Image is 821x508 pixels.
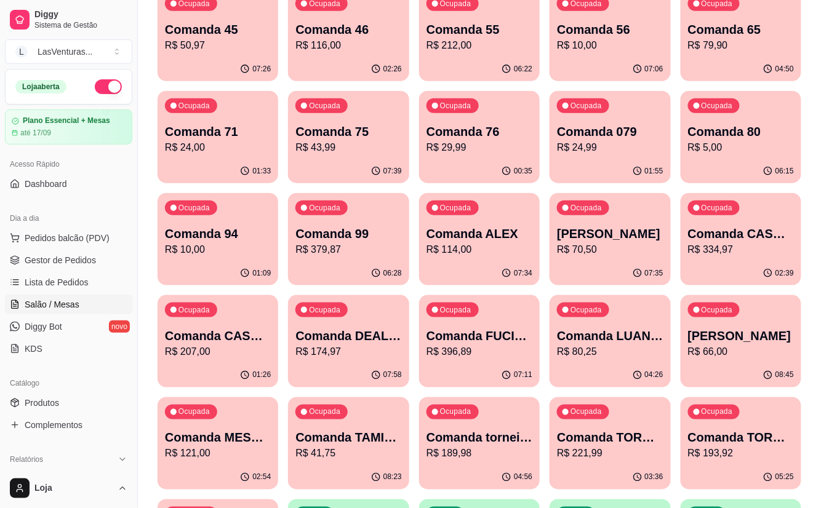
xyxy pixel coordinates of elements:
span: Complementos [25,419,82,431]
p: Ocupada [178,101,210,111]
p: R$ 221,99 [557,446,663,461]
a: Dashboard [5,174,132,194]
button: OcupadaComanda CASH 18/08R$ 207,0001:26 [158,295,278,387]
button: OcupadaComanda TORNEIO 18/08R$ 193,9205:25 [681,397,801,490]
p: R$ 207,00 [165,344,271,359]
p: R$ 193,92 [688,446,794,461]
p: 07:34 [514,268,532,278]
p: R$ 174,97 [295,344,401,359]
div: Acesso Rápido [5,154,132,174]
p: Comanda MESA CACH [165,429,271,446]
button: OcupadaComanda ALEXR$ 114,0007:34 [419,193,540,285]
p: R$ 379,87 [295,242,401,257]
p: R$ 29,99 [427,140,532,155]
p: [PERSON_NAME] [688,327,794,344]
p: 04:56 [514,472,532,482]
p: R$ 334,97 [688,242,794,257]
button: Pedidos balcão (PDV) [5,228,132,248]
p: 01:09 [252,268,271,278]
p: Comanda 75 [295,123,401,140]
p: Comanda FUCIONARIOS [427,327,532,344]
p: 07:39 [383,166,402,176]
p: R$ 10,00 [165,242,271,257]
span: L [15,46,28,58]
p: R$ 114,00 [427,242,532,257]
p: R$ 50,97 [165,38,271,53]
p: R$ 70,50 [557,242,663,257]
span: Salão / Mesas [25,298,79,311]
a: Gestor de Pedidos [5,250,132,270]
span: Produtos [25,397,59,409]
button: OcupadaComanda 76R$ 29,9900:35 [419,91,540,183]
p: Ocupada [702,407,733,417]
div: Catálogo [5,373,132,393]
p: R$ 212,00 [427,38,532,53]
p: Comanda ALEX [427,225,532,242]
button: Ocupada[PERSON_NAME]R$ 70,5007:35 [550,193,670,285]
span: Pedidos balcão (PDV) [25,232,110,244]
span: Diggy Bot [25,320,62,333]
button: OcupadaComanda 75R$ 43,9907:39 [288,91,409,183]
p: Comanda 46 [295,21,401,38]
div: Loja aberta [15,80,66,93]
span: Loja [34,483,113,494]
p: R$ 10,00 [557,38,663,53]
p: R$ 396,89 [427,344,532,359]
span: KDS [25,343,42,355]
p: 03:36 [645,472,663,482]
button: Loja [5,474,132,503]
p: Ocupada [309,203,340,213]
p: Comanda 55 [427,21,532,38]
p: 07:11 [514,370,532,380]
p: Comanda 45 [165,21,271,38]
button: OcupadaComanda TORNEIO 13/08R$ 221,9903:36 [550,397,670,490]
button: OcupadaComanda 71R$ 24,0001:33 [158,91,278,183]
p: Comanda 65 [688,21,794,38]
p: Ocupada [440,203,471,213]
button: OcupadaComanda 99R$ 379,8706:28 [288,193,409,285]
p: Comanda TORNEIO 18/08 [688,429,794,446]
button: OcupadaComanda torneio 11/08R$ 189,9804:56 [419,397,540,490]
span: Lista de Pedidos [25,276,89,288]
p: Ocupada [178,203,210,213]
p: Ocupada [440,305,471,315]
p: 01:33 [252,166,271,176]
p: 07:35 [645,268,663,278]
p: 02:26 [383,64,402,74]
button: OcupadaComanda DEALERS 17/08R$ 174,9707:58 [288,295,409,387]
p: Ocupada [571,407,602,417]
p: 08:45 [775,370,794,380]
p: 06:15 [775,166,794,176]
a: Lista de Pedidos [5,272,132,292]
p: 00:35 [514,166,532,176]
p: R$ 80,25 [557,344,663,359]
p: Ocupada [309,407,340,417]
p: 02:54 [252,472,271,482]
p: 07:06 [645,64,663,74]
p: R$ 79,90 [688,38,794,53]
span: Relatórios [10,454,43,464]
p: R$ 24,99 [557,140,663,155]
p: Comanda LUAN CHEFE [557,327,663,344]
button: Ocupada[PERSON_NAME]R$ 66,0008:45 [681,295,801,387]
p: 08:23 [383,472,402,482]
p: Ocupada [440,101,471,111]
p: Ocupada [702,305,733,315]
span: Sistema de Gestão [34,20,127,30]
p: Comanda TAMIRES [295,429,401,446]
p: Comanda 079 [557,123,663,140]
button: OcupadaComanda 80R$ 5,0006:15 [681,91,801,183]
p: Ocupada [702,203,733,213]
button: Alterar Status [95,79,122,94]
a: Salão / Mesas [5,295,132,314]
p: Comanda 94 [165,225,271,242]
a: Diggy Botnovo [5,317,132,336]
p: 04:50 [775,64,794,74]
p: 04:26 [645,370,663,380]
p: Ocupada [571,305,602,315]
p: R$ 189,98 [427,446,532,461]
p: [PERSON_NAME] [557,225,663,242]
p: R$ 121,00 [165,446,271,461]
button: OcupadaComanda TAMIRESR$ 41,7508:23 [288,397,409,490]
p: 02:39 [775,268,794,278]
